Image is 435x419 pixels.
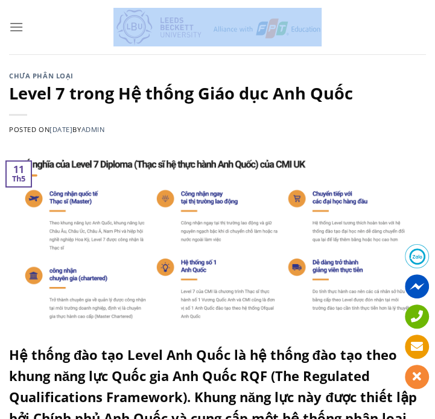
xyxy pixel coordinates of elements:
a: Menu [9,12,24,42]
span: Posted on [9,125,72,134]
a: admin [81,125,105,134]
img: Thạc sĩ Quản trị kinh doanh Quốc tế [113,8,322,46]
span: by [72,125,104,134]
a: Chưa phân loại [9,71,74,80]
h1: Level 7 trong Hệ thống Giáo dục Anh Quốc [9,83,426,104]
a: [DATE] [49,125,72,134]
